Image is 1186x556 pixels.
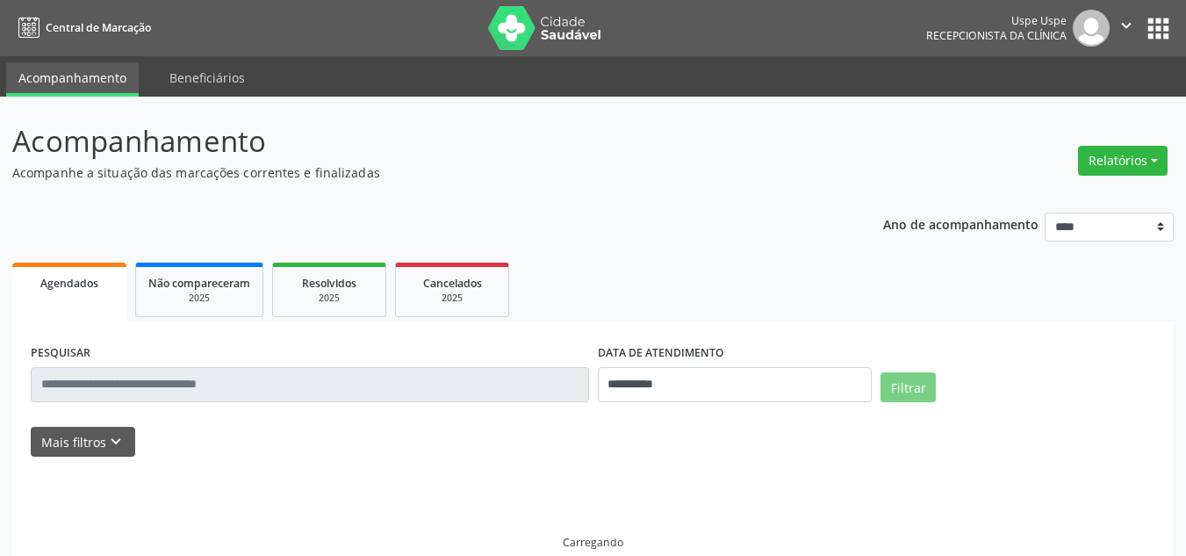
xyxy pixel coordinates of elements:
[31,340,90,367] label: PESQUISAR
[40,276,98,291] span: Agendados
[106,432,126,451] i: keyboard_arrow_down
[881,372,936,402] button: Filtrar
[12,163,825,182] p: Acompanhe a situação das marcações correntes e finalizadas
[1117,16,1136,35] i: 
[6,62,139,97] a: Acompanhamento
[302,276,356,291] span: Resolvidos
[1073,10,1110,47] img: img
[12,13,151,42] a: Central de Marcação
[46,20,151,35] span: Central de Marcação
[563,535,623,550] div: Carregando
[926,28,1067,43] span: Recepcionista da clínica
[285,292,373,305] div: 2025
[926,13,1067,28] div: Uspe Uspe
[31,427,135,458] button: Mais filtroskeyboard_arrow_down
[12,119,825,163] p: Acompanhamento
[423,276,482,291] span: Cancelados
[1110,10,1143,47] button: 
[148,276,250,291] span: Não compareceram
[408,292,496,305] div: 2025
[598,340,724,367] label: DATA DE ATENDIMENTO
[1143,13,1174,44] button: apps
[883,213,1039,235] p: Ano de acompanhamento
[157,62,257,93] a: Beneficiários
[1078,146,1168,176] button: Relatórios
[148,292,250,305] div: 2025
